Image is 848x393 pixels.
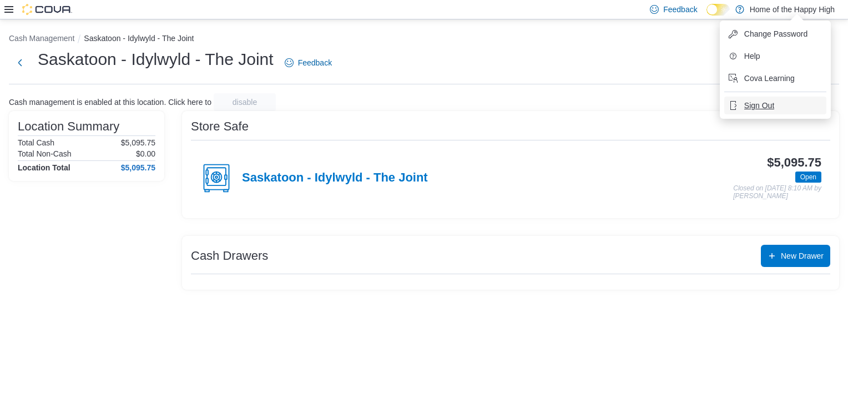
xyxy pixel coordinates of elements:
[84,34,194,43] button: Saskatoon - Idylwyld - The Joint
[761,245,830,267] button: New Drawer
[18,163,70,172] h4: Location Total
[744,28,807,39] span: Change Password
[724,97,826,114] button: Sign Out
[121,138,155,147] p: $5,095.75
[191,120,249,133] h3: Store Safe
[663,4,697,15] span: Feedback
[233,97,257,108] span: disable
[298,57,332,68] span: Feedback
[9,52,31,74] button: Next
[191,249,268,263] h3: Cash Drawers
[9,34,74,43] button: Cash Management
[724,69,826,87] button: Cova Learning
[280,52,336,74] a: Feedback
[767,156,821,169] h3: $5,095.75
[706,4,730,16] input: Dark Mode
[22,4,72,15] img: Cova
[18,138,54,147] h6: Total Cash
[724,25,826,43] button: Change Password
[9,33,839,46] nav: An example of EuiBreadcrumbs
[242,171,428,185] h4: Saskatoon - Idylwyld - The Joint
[781,250,824,261] span: New Drawer
[9,98,211,107] p: Cash management is enabled at this location. Click here to
[18,149,72,158] h6: Total Non-Cash
[750,3,835,16] p: Home of the Happy High
[724,47,826,65] button: Help
[800,172,816,182] span: Open
[795,172,821,183] span: Open
[744,73,795,84] span: Cova Learning
[744,100,774,111] span: Sign Out
[733,185,821,200] p: Closed on [DATE] 8:10 AM by [PERSON_NAME]
[121,163,155,172] h4: $5,095.75
[38,48,274,70] h1: Saskatoon - Idylwyld - The Joint
[744,51,760,62] span: Help
[18,120,119,133] h3: Location Summary
[136,149,155,158] p: $0.00
[214,93,276,111] button: disable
